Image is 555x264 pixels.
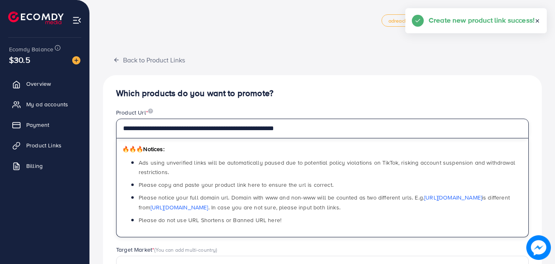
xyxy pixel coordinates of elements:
a: Product Links [6,137,83,154]
label: Product Url [116,108,153,117]
a: [URL][DOMAIN_NAME] [424,193,482,202]
img: image [148,108,153,114]
img: menu [72,16,82,25]
span: Ads using unverified links will be automatically paused due to potential policy violations on Tik... [139,158,515,176]
button: Back to Product Links [103,51,195,69]
a: Overview [6,76,83,92]
a: [URL][DOMAIN_NAME] [151,203,208,211]
span: Payment [26,121,49,129]
h4: Which products do you want to promote? [116,88,529,99]
a: Payment [6,117,83,133]
h5: Create new product link success! [429,15,534,25]
span: Please notice your full domain url. Domain with www and non-www will be counted as two different ... [139,193,510,211]
span: My ad accounts [26,100,68,108]
span: Please do not use URL Shortens or Banned URL here! [139,216,281,224]
img: logo [8,11,64,24]
span: Billing [26,162,43,170]
span: adreach_new_package [388,18,443,23]
span: Product Links [26,141,62,149]
span: Notices: [122,145,164,153]
a: Billing [6,158,83,174]
span: Ecomdy Balance [9,45,53,53]
label: Target Market [116,246,217,254]
span: 🔥🔥🔥 [122,145,143,153]
a: My ad accounts [6,96,83,112]
span: (You can add multi-country) [154,246,217,253]
span: Overview [26,80,51,88]
span: $30.5 [13,49,26,71]
img: image [526,235,551,260]
img: image [72,56,80,64]
a: adreach_new_package [381,14,450,27]
span: Please copy and paste your product link here to ensure the url is correct. [139,181,333,189]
